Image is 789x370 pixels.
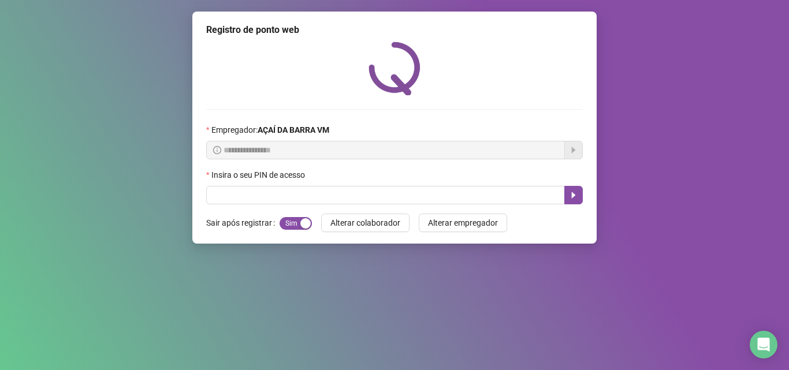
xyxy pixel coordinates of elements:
[211,124,329,136] span: Empregador :
[206,214,280,232] label: Sair após registrar
[206,23,583,37] div: Registro de ponto web
[258,125,329,134] strong: AÇAÍ DA BARRA VM
[428,216,498,229] span: Alterar empregador
[330,216,400,229] span: Alterar colaborador
[321,214,410,232] button: Alterar colaborador
[419,214,507,232] button: Alterar empregador
[369,42,420,95] img: QRPoint
[750,331,777,358] div: Open Intercom Messenger
[213,146,221,154] span: info-circle
[206,169,312,181] label: Insira o seu PIN de acesso
[569,190,578,200] span: caret-right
